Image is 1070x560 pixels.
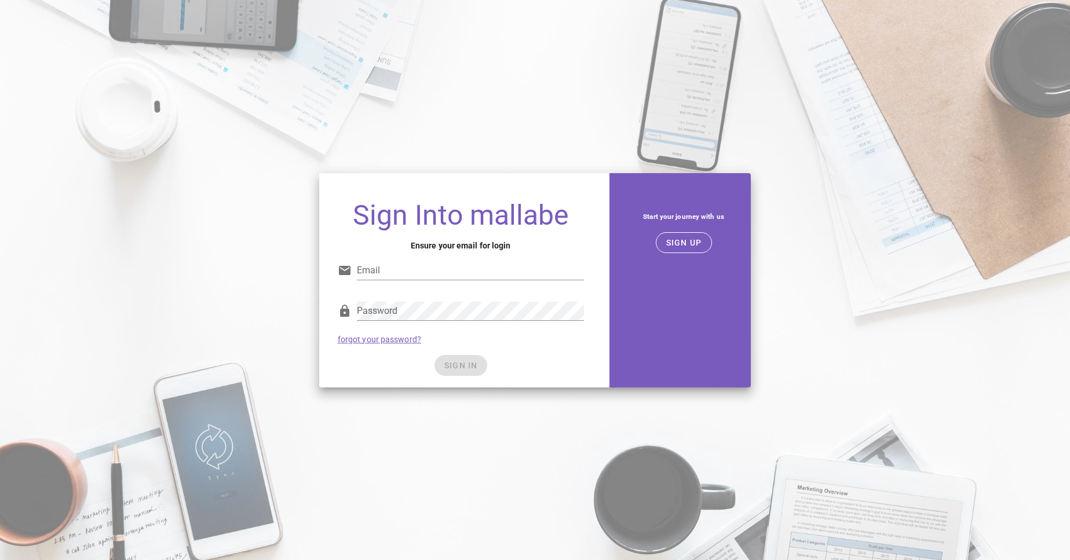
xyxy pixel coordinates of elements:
[666,238,702,247] span: SIGN UP
[656,232,712,253] button: SIGN UP
[338,335,421,344] a: forgot your password?
[338,201,584,230] h1: Sign Into mallabe
[626,210,742,223] h5: Start your journey with us
[338,239,584,252] h4: Ensure your email for login
[1010,485,1065,540] iframe: Tidio Chat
